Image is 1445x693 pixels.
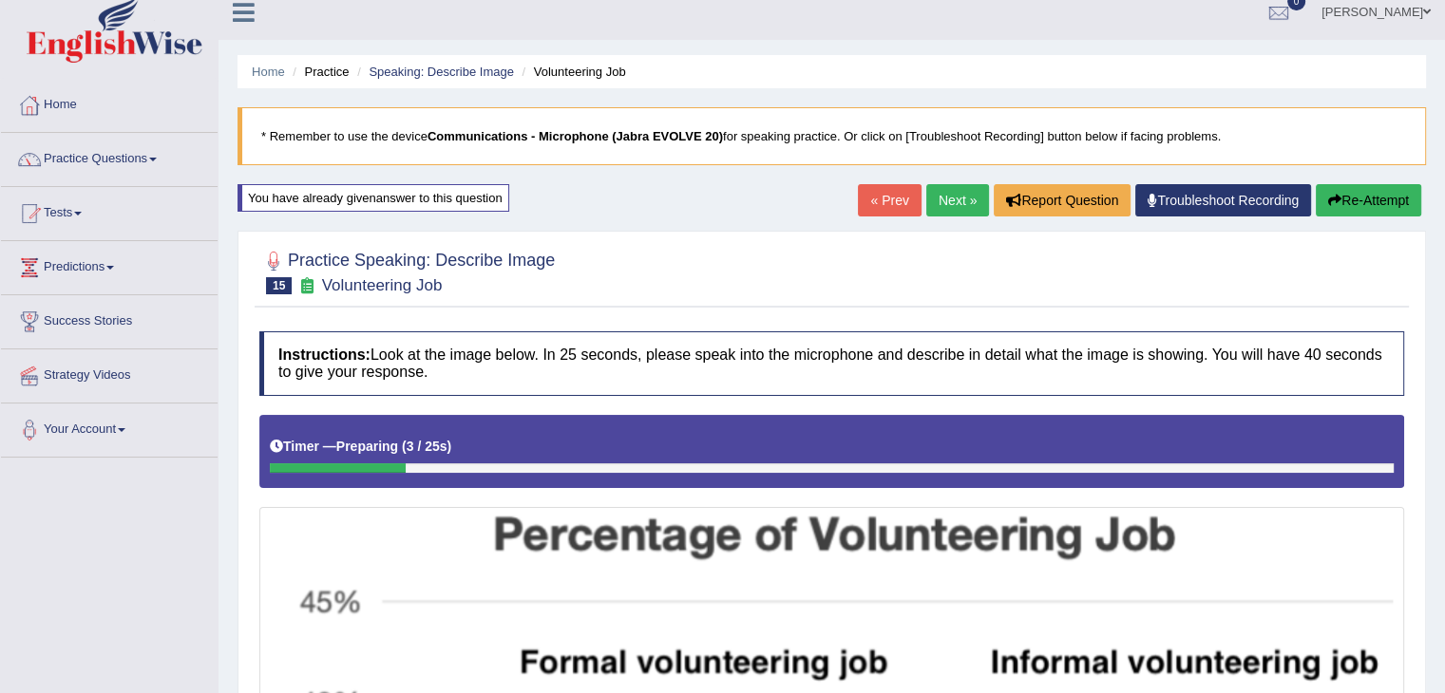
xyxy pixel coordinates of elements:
li: Volunteering Job [517,63,625,81]
div: You have already given answer to this question [238,184,509,212]
h2: Practice Speaking: Describe Image [259,247,555,294]
b: Communications - Microphone (Jabra EVOLVE 20) [428,129,723,143]
h5: Timer — [270,440,451,454]
a: Home [1,79,218,126]
a: Predictions [1,241,218,289]
b: 3 / 25s [407,439,447,454]
a: Home [252,65,285,79]
button: Report Question [994,184,1131,216]
a: Your Account [1,403,218,451]
button: Re-Attempt [1316,184,1421,216]
b: ( [402,439,407,454]
li: Practice [288,63,349,81]
small: Volunteering Job [322,276,443,294]
h4: Look at the image below. In 25 seconds, please speak into the microphone and describe in detail w... [259,331,1404,395]
small: Exam occurring question [296,277,316,295]
a: Strategy Videos [1,349,218,397]
a: Troubleshoot Recording [1135,184,1311,216]
b: Instructions: [278,346,371,363]
span: 15 [266,277,292,294]
a: Tests [1,187,218,234]
a: Speaking: Describe Image [369,65,513,79]
a: Next » [926,184,989,216]
b: Preparing [336,439,398,454]
a: Success Stories [1,295,218,343]
a: Practice Questions [1,133,218,180]
blockquote: * Remember to use the device for speaking practice. Or click on [Troubleshoot Recording] button b... [238,107,1426,165]
a: « Prev [858,184,921,216]
b: ) [447,439,452,454]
